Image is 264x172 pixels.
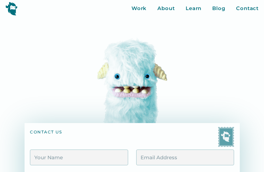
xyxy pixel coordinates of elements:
[157,5,175,12] a: About
[131,5,147,12] a: Work
[136,150,234,165] input: Email Address
[30,150,128,165] input: Your Name
[30,129,62,147] h1: contact us
[236,5,259,12] a: Contact
[218,127,234,147] img: Yeti postage stamp
[5,2,17,15] img: yeti logo icon
[97,38,167,123] img: A pop-up yeti head!
[212,5,225,12] a: Blog
[186,5,202,12] a: Learn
